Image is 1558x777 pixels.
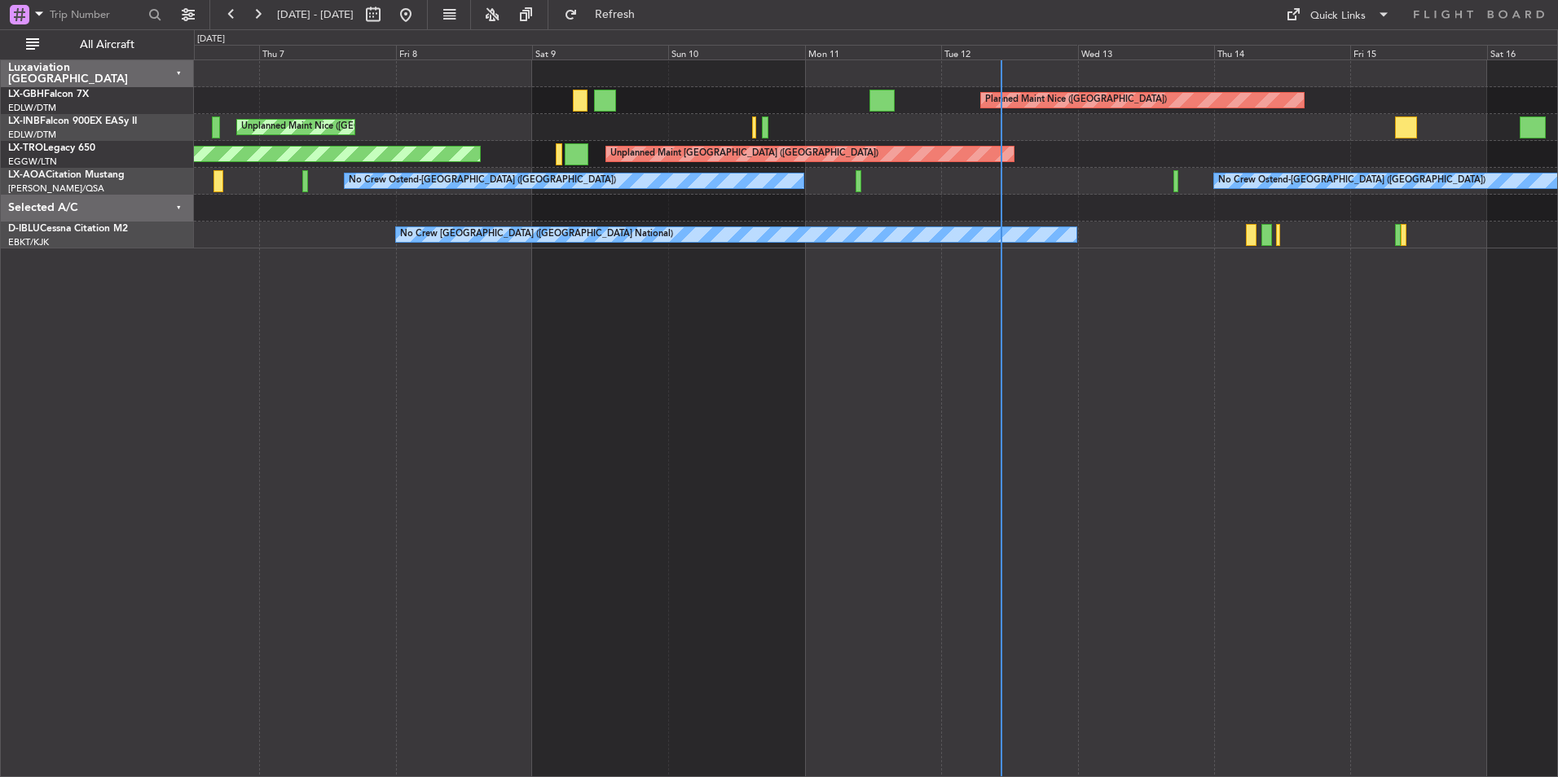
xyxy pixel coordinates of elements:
span: LX-TRO [8,143,43,153]
span: LX-GBH [8,90,44,99]
a: LX-GBHFalcon 7X [8,90,89,99]
span: [DATE] - [DATE] [277,7,354,22]
a: EBKT/KJK [8,236,49,248]
a: LX-INBFalcon 900EX EASy II [8,116,137,126]
div: Planned Maint Nice ([GEOGRAPHIC_DATA]) [985,88,1167,112]
div: Wed 13 [1078,45,1214,59]
div: Fri 8 [396,45,532,59]
div: No Crew [GEOGRAPHIC_DATA] ([GEOGRAPHIC_DATA] National) [400,222,673,247]
a: [PERSON_NAME]/QSA [8,182,104,195]
div: Sat 9 [532,45,668,59]
button: All Aircraft [18,32,177,58]
input: Trip Number [50,2,143,27]
button: Refresh [557,2,654,28]
span: Refresh [581,9,649,20]
div: Sun 10 [668,45,804,59]
span: All Aircraft [42,39,172,50]
span: D-IBLU [8,224,40,234]
div: Unplanned Maint [GEOGRAPHIC_DATA] ([GEOGRAPHIC_DATA]) [610,142,878,166]
div: Quick Links [1310,8,1366,24]
div: Mon 11 [805,45,941,59]
span: LX-AOA [8,170,46,180]
a: D-IBLUCessna Citation M2 [8,224,128,234]
button: Quick Links [1278,2,1398,28]
div: Thu 14 [1214,45,1350,59]
span: LX-INB [8,116,40,126]
a: EDLW/DTM [8,102,56,114]
div: Tue 12 [941,45,1077,59]
a: EDLW/DTM [8,129,56,141]
div: No Crew Ostend-[GEOGRAPHIC_DATA] ([GEOGRAPHIC_DATA]) [1218,169,1485,193]
div: Unplanned Maint Nice ([GEOGRAPHIC_DATA]) [241,115,434,139]
a: LX-TROLegacy 650 [8,143,95,153]
a: LX-AOACitation Mustang [8,170,125,180]
a: EGGW/LTN [8,156,57,168]
div: [DATE] [197,33,225,46]
div: Thu 7 [259,45,395,59]
div: Fri 15 [1350,45,1486,59]
div: No Crew Ostend-[GEOGRAPHIC_DATA] ([GEOGRAPHIC_DATA]) [349,169,616,193]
